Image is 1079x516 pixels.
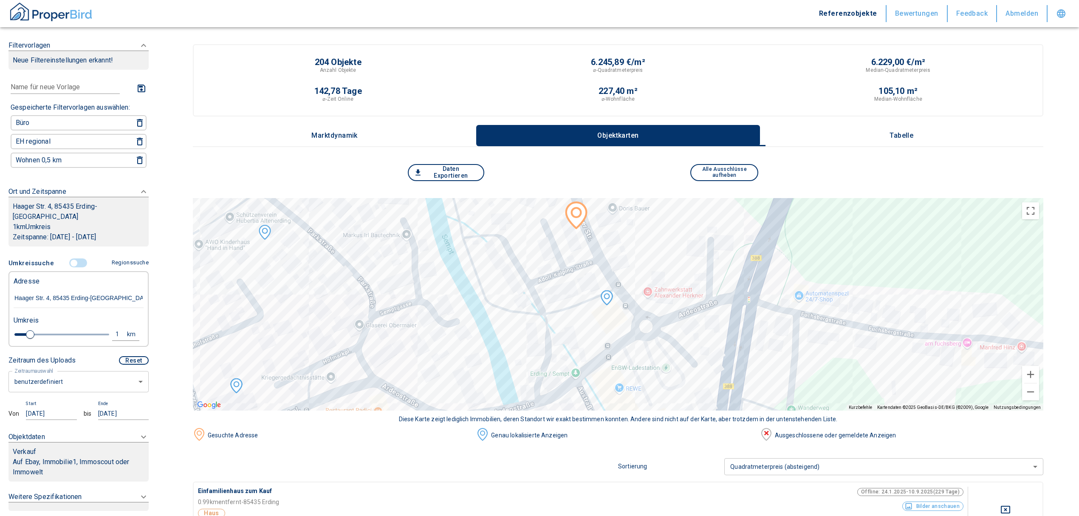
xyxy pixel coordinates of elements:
[408,164,484,181] button: Daten Exportieren
[8,1,93,26] button: ProperBird Logo and Home Button
[193,415,1043,424] div: Diese Karte zeigt lediglich Immobilien, deren Standort wir exakt bestimmen konnten. Andere sind n...
[198,498,243,507] p: 0.99 km entfernt -
[8,255,149,420] div: FiltervorlagenNeue Filtereinstellungen erkannt!
[8,187,66,197] p: Ort und Zeitspanne
[849,405,872,411] button: Kurzbefehle
[98,408,149,420] input: dd.mm.yyyy
[195,400,223,411] img: Google
[489,431,760,440] div: Genau lokalisierte Anzeigen
[8,409,19,418] div: Von
[887,5,948,22] button: Bewertungen
[871,58,925,66] p: 6.229,00 €/m²
[602,95,635,103] p: ⌀-Wohnfläche
[476,428,489,441] img: image
[14,315,39,326] p: Umkreis
[878,87,918,95] p: 105,10 m²
[593,66,643,74] p: ⌀-Quadratmeterpreis
[195,400,223,411] a: Dieses Gebiet in Google Maps öffnen (in neuem Fenster)
[1022,366,1039,383] button: Vergrößern
[8,40,50,51] p: Filtervorlagen
[13,232,144,242] p: Zeitspanne: [DATE] - [DATE]
[315,58,362,66] p: 204 Objekte
[8,492,82,502] p: Weitere Spezifikationen
[12,154,123,166] button: Wohnen 0,5 km
[12,117,123,129] button: Büro
[8,355,76,366] p: Zeitraum des Uploads
[16,157,62,164] p: Wohnen 0,5 km
[322,95,353,103] p: ⌀-Zeit Online
[599,87,638,95] p: 227,40 m²
[198,487,644,496] p: Einfamilienhaus zum Kauf
[14,276,40,286] p: Adresse
[13,222,144,232] p: 1 km Umkreis
[98,400,108,407] p: Ende
[13,447,36,457] p: Verkauf
[16,138,51,145] p: EH regional
[8,32,149,78] div: FiltervorlagenNeue Filtereinstellungen erkannt!
[26,408,76,420] input: dd.mm.yyyy
[193,125,1043,146] div: wrapped label tabs example
[26,400,37,407] p: Start
[119,356,149,365] button: Reset
[773,431,1043,440] div: Ausgeschlossene oder gemeldete Anzeigen
[114,329,130,340] div: 1
[591,58,645,66] p: 6.245,89 €/m²
[997,5,1048,22] button: Abmelden
[8,370,149,393] div: benutzerdefiniert
[14,289,144,308] input: Adresse ändern
[994,405,1041,410] a: Nutzungsbedingungen (wird in neuem Tab geöffnet)
[11,102,130,113] p: Gespeicherte Filtervorlagen auswählen:
[972,505,1038,515] button: Deselect for this search
[13,457,144,477] p: Auf Ebay, Immobilie1, Immoscout oder Immowelt
[877,405,989,410] span: Kartendaten ©2025 GeoBasis-DE/BKG (©2009), Google
[193,428,206,441] img: image
[311,132,358,139] p: Marktdynamik
[13,201,144,222] p: Haager Str. 4, 85435 Erding-[GEOGRAPHIC_DATA]
[948,5,997,22] button: Feedback
[130,329,137,340] div: km
[880,132,923,139] p: Tabelle
[811,5,887,22] button: Referenzobjekte
[8,1,93,23] img: ProperBird Logo and Home Button
[108,255,149,270] button: Regionssuche
[8,178,149,255] div: Ort und ZeitspanneHaager Str. 4, 85435 Erding-[GEOGRAPHIC_DATA]1kmUmkreisZeitspanne: [DATE] - [DATE]
[13,55,144,65] p: Neue Filtereinstellungen erkannt!
[8,427,149,487] div: ObjektdatenVerkaufAuf Ebay, Immobilie1, Immoscout oder Immowelt
[597,132,639,139] p: Objektkarten
[112,328,139,341] button: 1km
[618,462,724,471] p: Sortierung
[12,136,123,147] button: EH regional
[8,255,57,271] button: Umkreissuche
[84,409,91,418] div: bis
[690,164,758,181] button: Alle Ausschlüsse aufheben
[16,119,30,126] p: Büro
[866,66,930,74] p: Median-Quadratmeterpreis
[8,432,45,442] p: Objektdaten
[206,431,476,440] div: Gesuchte Adresse
[1022,383,1039,400] button: Verkleinern
[902,502,964,511] button: Bilder anschauen
[1022,202,1039,219] button: Vollbildansicht ein/aus
[243,498,280,507] p: 85435 Erding
[760,428,773,441] img: image
[314,87,362,95] p: 142,78 Tage
[8,487,149,516] div: Weitere Spezifikationen
[724,455,1043,478] div: Quadratmeterpreis (absteigend)
[874,95,922,103] p: Median-Wohnfläche
[8,78,149,171] div: FiltervorlagenNeue Filtereinstellungen erkannt!
[320,66,356,74] p: Anzahl Objekte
